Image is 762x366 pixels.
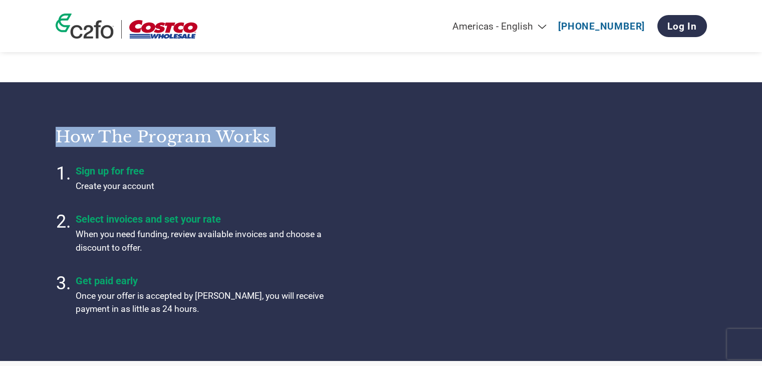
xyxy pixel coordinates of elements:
[76,165,326,177] h4: Sign up for free
[76,228,326,254] p: When you need funding, review available invoices and choose a discount to offer.
[56,127,369,147] h3: How the program works
[76,289,326,316] p: Once your offer is accepted by [PERSON_NAME], you will receive payment in as little as 24 hours.
[76,275,326,287] h4: Get paid early
[56,14,114,39] img: c2fo logo
[76,213,326,225] h4: Select invoices and set your rate
[657,15,707,37] a: Log In
[76,179,326,193] p: Create your account
[129,20,197,39] img: Costco
[558,21,645,32] a: [PHONE_NUMBER]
